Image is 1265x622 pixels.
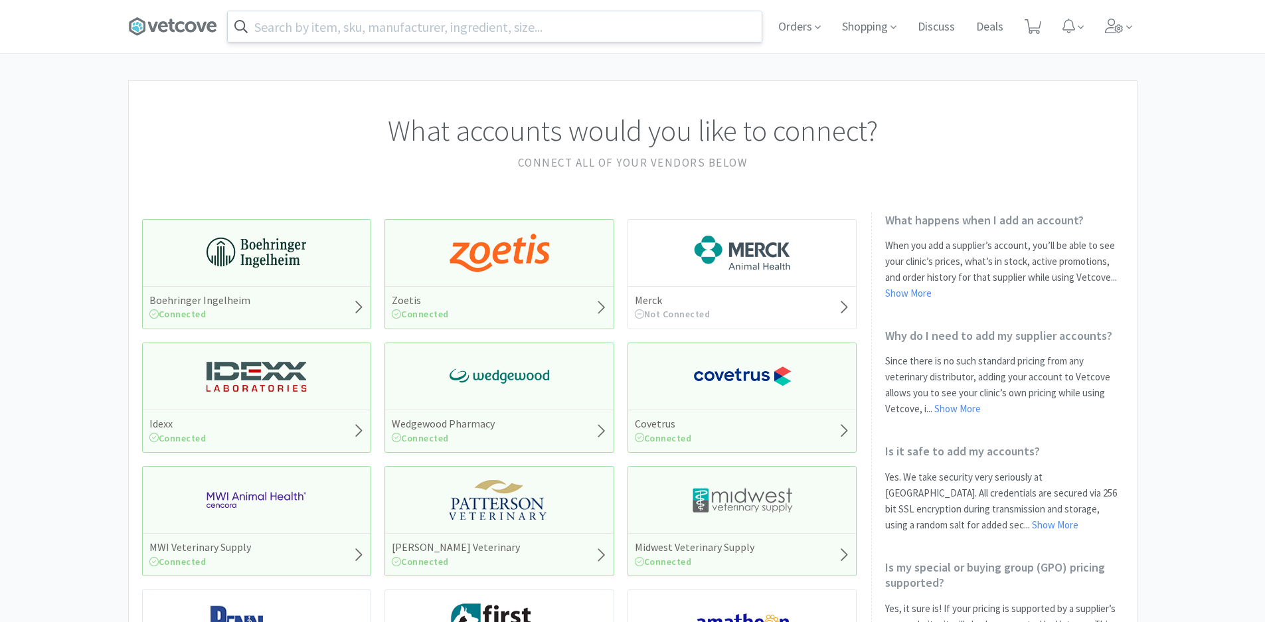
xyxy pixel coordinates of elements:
[693,480,792,520] img: 4dd14cff54a648ac9e977f0c5da9bc2e_5.png
[971,21,1009,33] a: Deals
[1032,518,1078,531] a: Show More
[885,328,1124,343] h2: Why do I need to add my supplier accounts?
[885,287,932,299] a: Show More
[392,540,520,554] h5: [PERSON_NAME] Veterinary
[392,293,449,307] h5: Zoetis
[392,556,449,568] span: Connected
[450,233,549,273] img: a673e5ab4e5e497494167fe422e9a3ab.png
[149,540,251,554] h5: MWI Veterinary Supply
[885,560,1124,591] h2: Is my special or buying group (GPO) pricing supported?
[149,308,207,320] span: Connected
[149,293,250,307] h5: Boehringer Ingelheim
[392,417,495,431] h5: Wedgewood Pharmacy
[392,432,449,444] span: Connected
[912,21,960,33] a: Discuss
[635,293,711,307] h5: Merck
[450,480,549,520] img: f5e969b455434c6296c6d81ef179fa71_3.png
[635,540,754,554] h5: Midwest Veterinary Supply
[142,108,1124,154] h1: What accounts would you like to connect?
[635,417,692,431] h5: Covetrus
[450,356,549,396] img: e40baf8987b14801afb1611fffac9ca4_8.png
[207,356,306,396] img: 13250b0087d44d67bb1668360c5632f9_13.png
[149,556,207,568] span: Connected
[207,480,306,520] img: f6b2451649754179b5b4e0c70c3f7cb0_2.png
[635,432,692,444] span: Connected
[885,469,1124,533] p: Yes. We take security very seriously at [GEOGRAPHIC_DATA]. All credentials are secured via 256 bi...
[693,356,792,396] img: 77fca1acd8b6420a9015268ca798ef17_1.png
[885,212,1124,228] h2: What happens when I add an account?
[228,11,762,42] input: Search by item, sku, manufacturer, ingredient, size...
[693,233,792,273] img: 6d7abf38e3b8462597f4a2f88dede81e_176.png
[149,432,207,444] span: Connected
[149,417,207,431] h5: Idexx
[635,556,692,568] span: Connected
[635,308,711,320] span: Not Connected
[142,154,1124,172] h2: Connect all of your vendors below
[207,233,306,273] img: 730db3968b864e76bcafd0174db25112_22.png
[885,443,1124,459] h2: Is it safe to add my accounts?
[885,238,1124,301] p: When you add a supplier’s account, you’ll be able to see your clinic’s prices, what’s in stock, a...
[934,402,981,415] a: Show More
[392,308,449,320] span: Connected
[885,353,1124,417] p: Since there is no such standard pricing from any veterinary distributor, adding your account to V...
